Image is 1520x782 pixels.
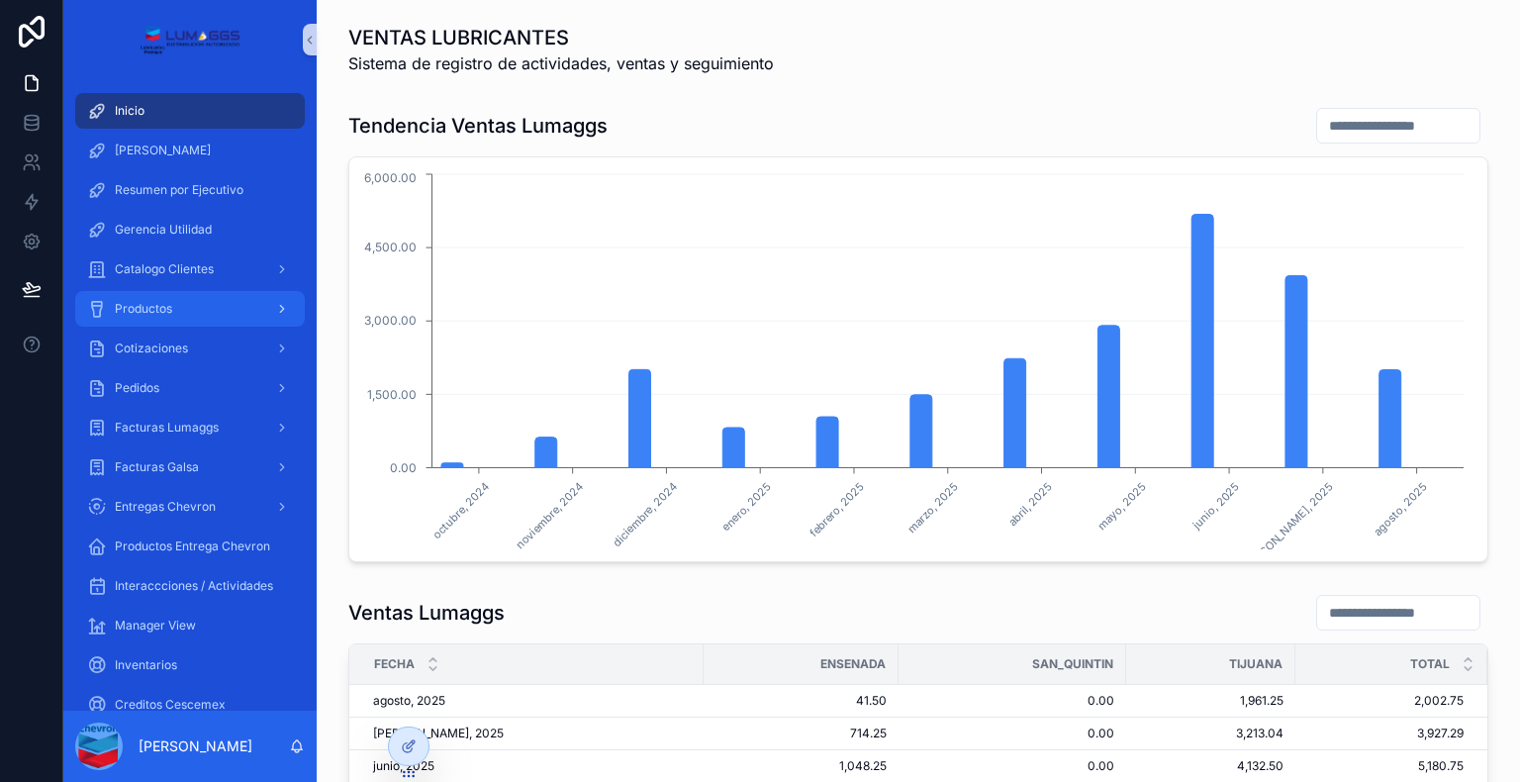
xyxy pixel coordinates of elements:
a: Facturas Lumaggs [75,410,305,445]
td: [PERSON_NAME], 2025 [349,718,704,750]
text: enero, 2025 [718,479,773,534]
tspan: 1,500.00 [367,387,417,402]
td: 3,213.04 [1126,718,1295,750]
span: Interaccciones / Actividades [115,578,273,594]
span: Sistema de registro de actividades, ventas y seguimiento [348,51,774,75]
tspan: 6,000.00 [364,170,417,185]
span: Gerencia Utilidad [115,222,212,238]
a: [PERSON_NAME] [75,133,305,168]
text: octubre, 2024 [429,479,492,541]
h1: Ventas Lumaggs [348,599,505,627]
span: Creditos Cescemex [115,697,226,713]
p: [PERSON_NAME] [139,736,252,756]
span: Resumen por Ejecutivo [115,182,243,198]
span: Entregas Chevron [115,499,216,515]
span: Fecha [374,656,415,672]
text: agosto, 2025 [1371,479,1430,538]
span: ENSENADA [820,656,886,672]
a: Catalogo Clientes [75,251,305,287]
a: Entregas Chevron [75,489,305,525]
a: Facturas Galsa [75,449,305,485]
td: 2,002.75 [1295,685,1487,718]
span: Catalogo Clientes [115,261,214,277]
span: Inicio [115,103,144,119]
span: Pedidos [115,380,159,396]
td: 1,961.25 [1126,685,1295,718]
a: Productos Entrega Chevron [75,529,305,564]
a: Cotizaciones [75,331,305,366]
text: junio, 2025 [1189,479,1243,533]
text: noviembre, 2024 [514,479,587,552]
div: scrollable content [63,79,317,711]
span: Cotizaciones [115,341,188,356]
text: mayo, 2025 [1094,479,1148,533]
h1: VENTAS LUBRICANTES [348,24,774,51]
text: diciembre, 2024 [610,479,680,549]
td: 0.00 [899,685,1126,718]
text: abril, 2025 [1005,479,1055,529]
div: chart [361,169,1475,549]
tspan: 0.00 [390,460,417,475]
a: Manager View [75,608,305,643]
td: 714.25 [704,718,898,750]
span: Inventarios [115,657,177,673]
span: Productos Entrega Chevron [115,538,270,554]
a: Productos [75,291,305,327]
span: Productos [115,301,172,317]
span: TIJUANA [1229,656,1282,672]
a: Interaccciones / Actividades [75,568,305,604]
a: Creditos Cescemex [75,687,305,723]
span: TOTAL [1410,656,1450,672]
a: Inicio [75,93,305,129]
tspan: 3,000.00 [364,313,417,328]
td: 3,927.29 [1295,718,1487,750]
a: Pedidos [75,370,305,406]
span: [PERSON_NAME] [115,143,211,158]
span: SAN_QUINTIN [1032,656,1113,672]
tspan: 4,500.00 [364,240,417,254]
img: App logo [140,24,239,55]
span: Facturas Lumaggs [115,420,219,436]
a: Inventarios [75,647,305,683]
span: Facturas Galsa [115,459,199,475]
a: Resumen por Ejecutivo [75,172,305,208]
text: marzo, 2025 [904,479,961,536]
text: febrero, 2025 [807,479,868,539]
h1: Tendencia Ventas Lumaggs [348,112,608,140]
td: 41.50 [704,685,898,718]
span: Manager View [115,618,196,634]
td: agosto, 2025 [349,685,704,718]
text: [PERSON_NAME], 2025 [1240,479,1337,576]
td: 0.00 [899,718,1126,750]
a: Gerencia Utilidad [75,212,305,247]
